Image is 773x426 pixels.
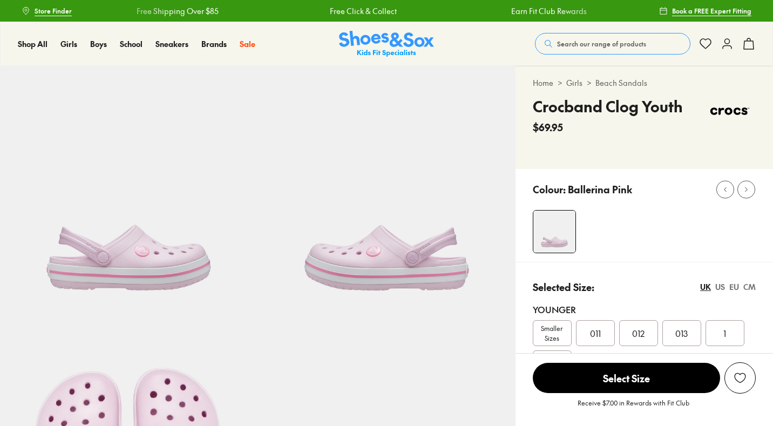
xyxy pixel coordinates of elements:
a: School [120,38,143,50]
h4: Crocband Clog Youth [533,95,683,118]
span: 1 [723,327,726,340]
p: Receive $7.00 in Rewards with Fit Club [578,398,689,417]
span: 013 [675,327,688,340]
a: Book a FREE Expert Fitting [659,1,751,21]
span: $69.95 [533,120,563,134]
span: 011 [590,327,601,340]
span: Search our range of products [557,39,646,49]
span: Girls [60,38,77,49]
p: Selected Size: [533,280,594,294]
div: US [715,281,725,293]
span: Smaller Sizes [533,323,571,343]
p: Ballerina Pink [568,182,632,197]
span: Store Finder [35,6,72,16]
img: 4-553284_1 [533,211,575,253]
a: Store Finder [22,1,72,21]
span: Sneakers [155,38,188,49]
a: Beach Sandals [595,77,647,89]
a: Shoes & Sox [339,31,434,57]
span: Brands [201,38,227,49]
div: UK [700,281,711,293]
a: Free Click & Collect [310,5,377,17]
button: Add to Wishlist [724,362,756,394]
a: Brands [201,38,227,50]
span: Boys [90,38,107,49]
div: Younger [533,303,756,316]
img: Vendor logo [704,95,756,127]
a: Girls [566,77,582,89]
div: > > [533,77,756,89]
img: SNS_Logo_Responsive.svg [339,31,434,57]
a: Sale [240,38,255,50]
span: School [120,38,143,49]
img: 5-553285_1 [257,66,515,323]
a: Shop All [18,38,48,50]
span: 012 [632,327,645,340]
a: Girls [60,38,77,50]
div: EU [729,281,739,293]
div: CM [743,281,756,293]
a: Earn Fit Club Rewards [492,5,567,17]
p: Colour: [533,182,566,197]
button: Select Size [533,362,720,394]
a: Free Shipping Over $85 [117,5,199,17]
span: Shop All [18,38,48,49]
span: Sale [240,38,255,49]
button: Search our range of products [535,33,690,55]
span: Select Size [533,363,720,393]
a: Home [533,77,553,89]
a: Boys [90,38,107,50]
a: Sneakers [155,38,188,50]
span: Book a FREE Expert Fitting [672,6,751,16]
